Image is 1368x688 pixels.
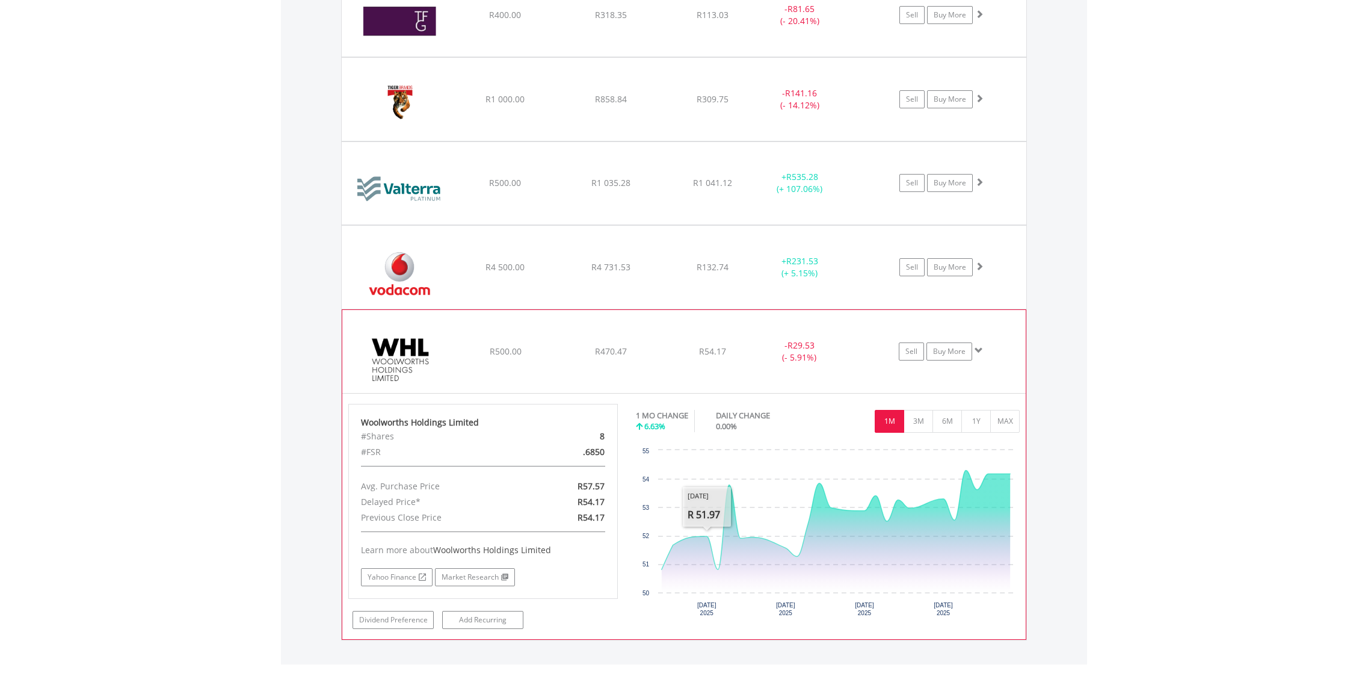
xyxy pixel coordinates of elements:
[697,602,716,616] text: [DATE] 2025
[716,410,812,421] div: DAILY CHANGE
[642,590,649,597] text: 50
[636,444,1020,625] svg: Interactive chart
[348,157,451,222] img: EQU.ZA.VAL.png
[361,417,605,429] div: Woolworths Holdings Limited
[899,174,925,192] a: Sell
[697,9,729,20] span: R113.03
[927,90,973,108] a: Buy More
[932,410,962,433] button: 6M
[361,568,433,586] a: Yahoo Finance
[899,342,924,361] a: Sell
[642,476,649,483] text: 54
[591,177,630,188] span: R1 035.28
[352,444,526,460] div: #FSR
[636,444,1020,625] div: Chart. Highcharts interactive chart.
[776,602,795,616] text: [DATE] 2025
[697,93,729,105] span: R309.75
[875,410,904,433] button: 1M
[578,512,605,523] span: R54.17
[855,602,874,616] text: [DATE] 2025
[352,429,526,444] div: #Shares
[361,544,605,556] div: Learn more about
[353,611,434,629] a: Dividend Preference
[642,448,649,454] text: 55
[754,339,845,364] div: - (- 5.91%)
[927,6,973,24] a: Buy More
[595,346,627,357] span: R470.47
[348,325,452,390] img: EQU.ZA.WHL.png
[754,87,845,111] div: - (- 14.12%)
[754,171,845,195] div: + (+ 107.06%)
[595,9,627,20] span: R318.35
[485,93,525,105] span: R1 000.00
[489,177,521,188] span: R500.00
[578,496,605,507] span: R54.17
[435,568,515,586] a: Market Research
[526,444,614,460] div: .6850
[787,339,815,351] span: R29.53
[785,87,817,99] span: R141.16
[636,410,688,421] div: 1 MO CHANGE
[716,421,737,432] span: 0.00%
[348,241,451,306] img: EQU.ZA.VOD.png
[485,261,525,273] span: R4 500.00
[644,421,665,432] span: 6.63%
[697,261,729,273] span: R132.74
[787,3,815,14] span: R81.65
[433,544,551,556] span: Woolworths Holdings Limited
[642,533,649,539] text: 52
[926,342,972,361] a: Buy More
[927,258,973,276] a: Buy More
[578,480,605,492] span: R57.57
[934,602,953,616] text: [DATE] 2025
[352,494,526,510] div: Delayed Price*
[961,410,991,433] button: 1Y
[990,410,1020,433] button: MAX
[591,261,630,273] span: R4 731.53
[352,479,526,494] div: Avg. Purchase Price
[754,3,845,27] div: - (- 20.41%)
[642,561,649,568] text: 51
[595,93,627,105] span: R858.84
[904,410,933,433] button: 3M
[490,346,522,357] span: R500.00
[786,171,818,182] span: R535.28
[899,90,925,108] a: Sell
[899,258,925,276] a: Sell
[526,429,614,444] div: 8
[489,9,521,20] span: R400.00
[642,504,649,511] text: 53
[786,255,818,267] span: R231.53
[442,611,523,629] a: Add Recurring
[348,73,451,138] img: EQU.ZA.TBS.png
[927,174,973,192] a: Buy More
[699,346,726,357] span: R54.17
[899,6,925,24] a: Sell
[754,255,845,279] div: + (+ 5.15%)
[352,510,526,525] div: Previous Close Price
[693,177,732,188] span: R1 041.12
